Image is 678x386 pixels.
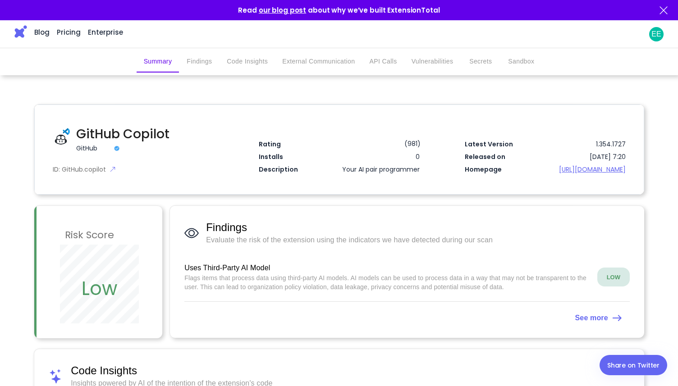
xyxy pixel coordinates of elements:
button: API Calls [362,51,404,73]
div: Description [259,165,301,174]
h2: Low [82,274,117,303]
strong: LOW [607,274,620,281]
div: 0 [339,152,420,162]
div: 1.354.1727 [545,140,626,149]
span: Evaluate the risk of the extension using the indicators we have detected during our scan [206,235,630,245]
button: Findings [179,51,220,73]
div: Homepage [465,165,545,174]
span: Uses Third-Party AI Model [184,263,590,273]
span: Code Insights [71,363,630,378]
p: EE [651,29,661,40]
button: Sandbox [501,51,541,73]
div: secondary tabs example [137,51,542,73]
div: ( 981 ) [404,140,420,148]
span: Findings [206,220,630,235]
div: [DATE] 7:20 [590,152,626,162]
div: Installs [259,152,339,162]
button: External Communication [275,51,362,73]
a: [URL][DOMAIN_NAME] [545,165,626,174]
a: our blog post [259,5,306,15]
div: Rating [259,140,403,149]
a: See more [184,309,630,323]
a: Share on Twitter [600,355,667,375]
p: Flags items that process data using third-party AI models. AI models can be used to process data ... [184,273,590,291]
a: EE [649,27,664,41]
div: Your AI pair programmer [301,165,420,174]
button: Secrets [460,51,501,73]
div: Share on Twitter [607,360,660,371]
h3: Risk Score [65,226,115,245]
img: Findings [184,226,199,241]
div: Latest Version [465,140,545,149]
div: ID: GitHub.copilot [53,165,214,174]
h1: GitHub Copilot [76,125,212,144]
strong: See more [575,314,608,322]
button: Code Insights [220,51,275,73]
div: Released on [465,152,590,162]
div: GitHub [76,144,110,153]
button: Summary [137,51,179,73]
button: Vulnerabilities [404,51,461,73]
